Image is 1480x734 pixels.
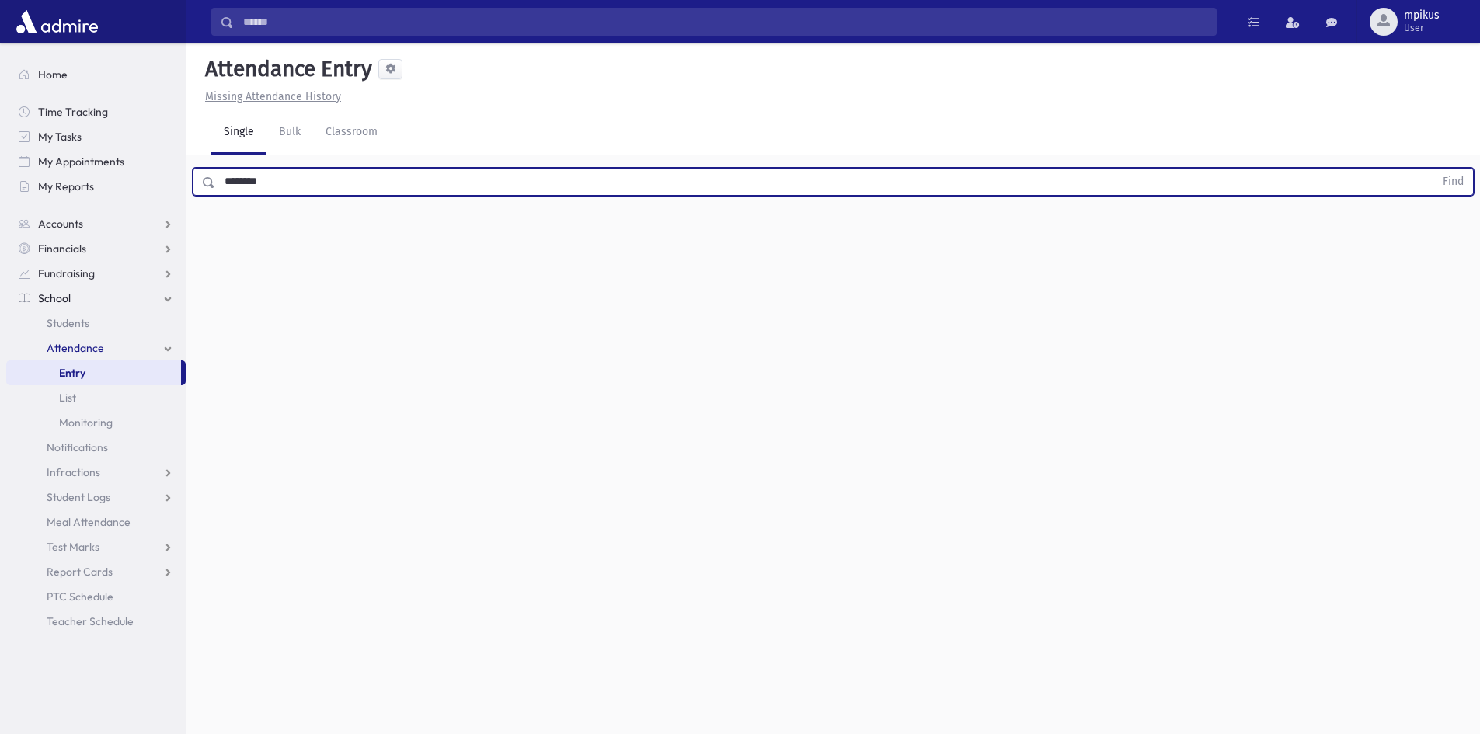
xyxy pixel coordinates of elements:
[6,261,186,286] a: Fundraising
[47,341,104,355] span: Attendance
[199,56,372,82] h5: Attendance Entry
[1433,169,1473,195] button: Find
[266,111,313,155] a: Bulk
[47,540,99,554] span: Test Marks
[6,174,186,199] a: My Reports
[6,534,186,559] a: Test Marks
[47,316,89,330] span: Students
[6,410,186,435] a: Monitoring
[6,211,186,236] a: Accounts
[59,366,85,380] span: Entry
[47,614,134,628] span: Teacher Schedule
[38,105,108,119] span: Time Tracking
[47,515,131,529] span: Meal Attendance
[38,155,124,169] span: My Appointments
[12,6,102,37] img: AdmirePro
[6,286,186,311] a: School
[6,360,181,385] a: Entry
[1404,22,1440,34] span: User
[6,149,186,174] a: My Appointments
[47,565,113,579] span: Report Cards
[38,179,94,193] span: My Reports
[211,111,266,155] a: Single
[6,559,186,584] a: Report Cards
[199,90,341,103] a: Missing Attendance History
[59,416,113,430] span: Monitoring
[6,584,186,609] a: PTC Schedule
[47,440,108,454] span: Notifications
[38,217,83,231] span: Accounts
[38,291,71,305] span: School
[313,111,390,155] a: Classroom
[47,590,113,604] span: PTC Schedule
[6,124,186,149] a: My Tasks
[6,485,186,510] a: Student Logs
[38,68,68,82] span: Home
[6,311,186,336] a: Students
[47,465,100,479] span: Infractions
[47,490,110,504] span: Student Logs
[6,336,186,360] a: Attendance
[38,266,95,280] span: Fundraising
[38,242,86,256] span: Financials
[6,385,186,410] a: List
[6,435,186,460] a: Notifications
[6,62,186,87] a: Home
[6,460,186,485] a: Infractions
[6,609,186,634] a: Teacher Schedule
[234,8,1216,36] input: Search
[205,90,341,103] u: Missing Attendance History
[38,130,82,144] span: My Tasks
[6,510,186,534] a: Meal Attendance
[1404,9,1440,22] span: mpikus
[6,236,186,261] a: Financials
[59,391,76,405] span: List
[6,99,186,124] a: Time Tracking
